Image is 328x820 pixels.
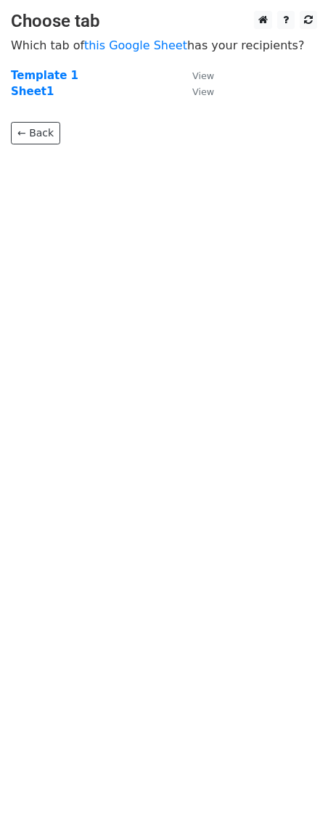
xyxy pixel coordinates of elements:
a: this Google Sheet [84,38,187,52]
a: View [178,85,214,98]
a: View [178,69,214,82]
a: ← Back [11,122,60,144]
a: Template 1 [11,69,78,82]
small: View [192,86,214,97]
small: View [192,70,214,81]
p: Which tab of has your recipients? [11,38,317,53]
a: Sheet1 [11,85,54,98]
h3: Choose tab [11,11,317,32]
